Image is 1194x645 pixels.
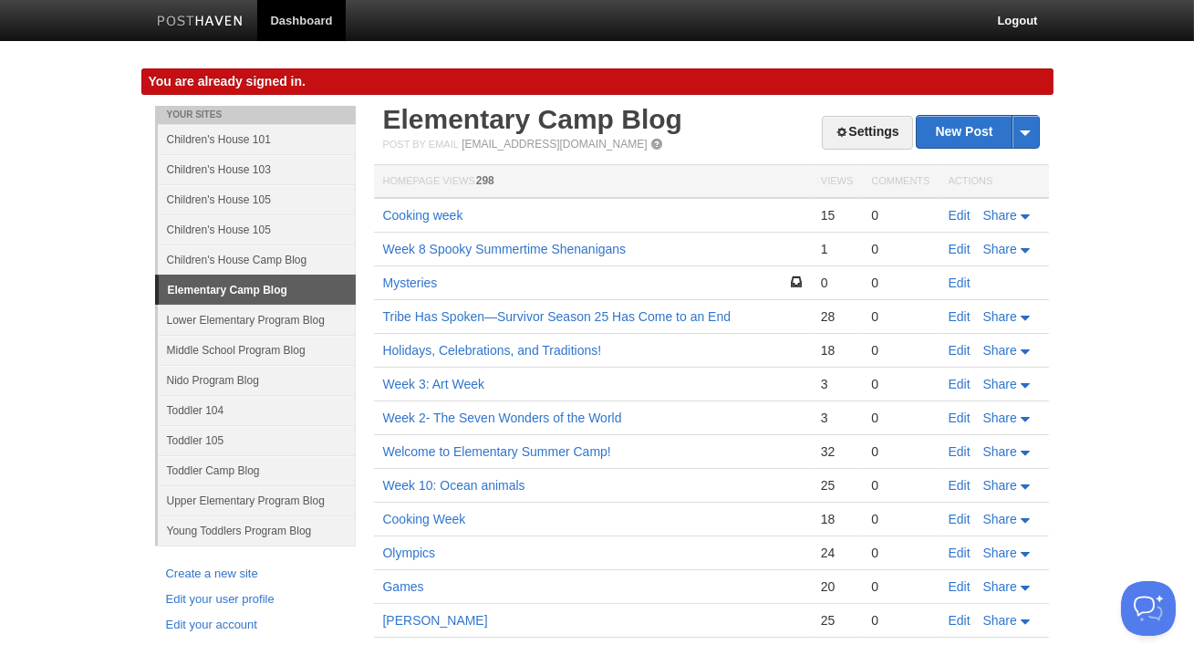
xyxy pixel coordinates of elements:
[983,546,1017,560] span: Share
[821,511,853,527] div: 18
[383,444,611,459] a: Welcome to Elementary Summer Camp!
[983,309,1017,324] span: Share
[871,511,929,527] div: 0
[862,165,939,199] th: Comments
[983,444,1017,459] span: Share
[821,612,853,629] div: 25
[821,477,853,494] div: 25
[917,116,1038,148] a: New Post
[821,275,853,291] div: 0
[871,376,929,392] div: 0
[871,241,929,257] div: 0
[871,342,929,359] div: 0
[158,455,356,485] a: Toddler Camp Blog
[949,411,971,425] a: Edit
[949,512,971,526] a: Edit
[158,154,356,184] a: Children's House 103
[383,546,436,560] a: Olympics
[158,515,356,546] a: Young Toddlers Program Blog
[383,478,525,493] a: Week 10: Ocean animals
[871,308,929,325] div: 0
[383,512,466,526] a: Cooking Week
[141,68,1054,95] div: You are already signed in.
[949,579,971,594] a: Edit
[871,612,929,629] div: 0
[983,478,1017,493] span: Share
[166,616,345,635] a: Edit your account
[821,443,853,460] div: 32
[949,242,971,256] a: Edit
[374,165,812,199] th: Homepage Views
[383,411,622,425] a: Week 2- The Seven Wonders of the World
[1121,581,1176,636] iframe: Help Scout Beacon - Open
[158,395,356,425] a: Toddler 104
[871,207,929,224] div: 0
[383,377,485,391] a: Week 3: Art Week
[983,512,1017,526] span: Share
[383,208,463,223] a: Cooking week
[383,343,602,358] a: Holidays, Celebrations, and Traditions!
[383,309,732,324] a: Tribe Has Spoken—Survivor Season 25 Has Come to an End
[476,174,494,187] span: 298
[871,545,929,561] div: 0
[821,308,853,325] div: 28
[158,214,356,244] a: Children's House 105
[983,343,1017,358] span: Share
[949,343,971,358] a: Edit
[871,477,929,494] div: 0
[158,244,356,275] a: Children's House Camp Blog
[159,276,356,305] a: Elementary Camp Blog
[871,443,929,460] div: 0
[166,590,345,609] a: Edit your user profile
[158,305,356,335] a: Lower Elementary Program Blog
[949,276,971,290] a: Edit
[821,342,853,359] div: 18
[383,613,488,628] a: [PERSON_NAME]
[821,545,853,561] div: 24
[383,104,682,134] a: Elementary Camp Blog
[949,546,971,560] a: Edit
[158,184,356,214] a: Children's House 105
[871,410,929,426] div: 0
[949,478,971,493] a: Edit
[383,139,459,150] span: Post by Email
[821,376,853,392] div: 3
[871,275,929,291] div: 0
[821,207,853,224] div: 15
[155,106,356,124] li: Your Sites
[158,124,356,154] a: Children's House 101
[166,565,345,584] a: Create a new site
[983,579,1017,594] span: Share
[812,165,862,199] th: Views
[821,578,853,595] div: 20
[158,485,356,515] a: Upper Elementary Program Blog
[983,411,1017,425] span: Share
[821,241,853,257] div: 1
[871,578,929,595] div: 0
[983,377,1017,391] span: Share
[949,444,971,459] a: Edit
[949,309,971,324] a: Edit
[983,242,1017,256] span: Share
[821,410,853,426] div: 3
[983,613,1017,628] span: Share
[158,365,356,395] a: Nido Program Blog
[949,377,971,391] a: Edit
[383,276,438,290] a: Mysteries
[158,335,356,365] a: Middle School Program Blog
[383,579,424,594] a: Games
[158,425,356,455] a: Toddler 105
[462,138,647,151] a: [EMAIL_ADDRESS][DOMAIN_NAME]
[983,208,1017,223] span: Share
[940,165,1049,199] th: Actions
[949,613,971,628] a: Edit
[383,242,627,256] a: Week 8 Spooky Summertime Shenanigans
[822,116,912,150] a: Settings
[157,16,244,29] img: Posthaven-bar
[949,208,971,223] a: Edit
